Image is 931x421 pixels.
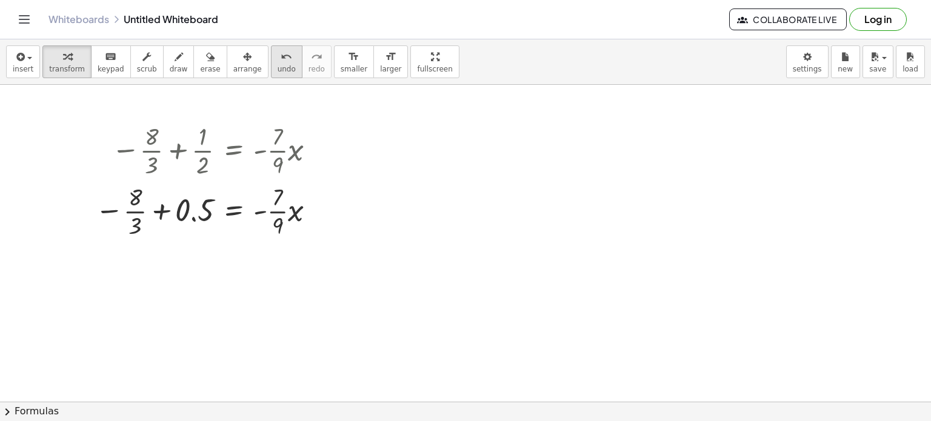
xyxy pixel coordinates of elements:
[385,50,396,64] i: format_size
[278,65,296,73] span: undo
[163,45,195,78] button: draw
[15,10,34,29] button: Toggle navigation
[281,50,292,64] i: undo
[309,65,325,73] span: redo
[334,45,374,78] button: format_sizesmaller
[417,65,452,73] span: fullscreen
[311,50,322,64] i: redo
[903,65,918,73] span: load
[786,45,829,78] button: settings
[410,45,459,78] button: fullscreen
[863,45,893,78] button: save
[137,65,157,73] span: scrub
[831,45,860,78] button: new
[341,65,367,73] span: smaller
[42,45,92,78] button: transform
[373,45,408,78] button: format_sizelarger
[130,45,164,78] button: scrub
[838,65,853,73] span: new
[105,50,116,64] i: keyboard
[233,65,262,73] span: arrange
[170,65,188,73] span: draw
[6,45,40,78] button: insert
[849,8,907,31] button: Log in
[739,14,836,25] span: Collaborate Live
[227,45,269,78] button: arrange
[193,45,227,78] button: erase
[98,65,124,73] span: keypad
[49,65,85,73] span: transform
[348,50,359,64] i: format_size
[793,65,822,73] span: settings
[896,45,925,78] button: load
[302,45,332,78] button: redoredo
[48,13,109,25] a: Whiteboards
[869,65,886,73] span: save
[380,65,401,73] span: larger
[729,8,847,30] button: Collaborate Live
[200,65,220,73] span: erase
[91,45,131,78] button: keyboardkeypad
[271,45,302,78] button: undoundo
[13,65,33,73] span: insert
